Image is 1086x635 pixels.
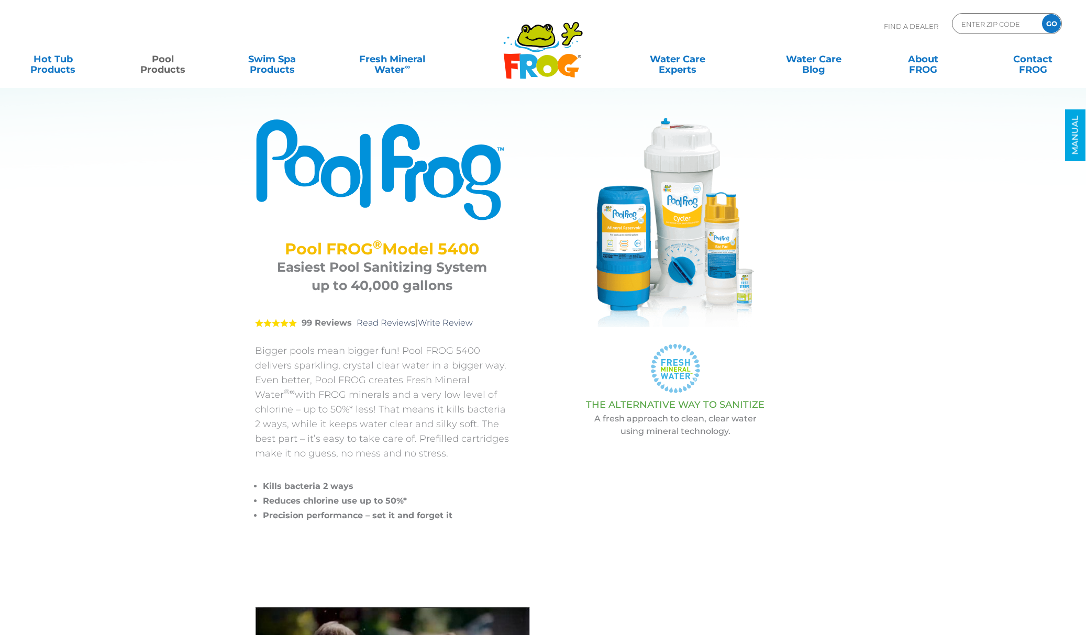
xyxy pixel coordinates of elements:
h2: Pool FROG Model 5400 [268,240,496,258]
sup: ∞ [405,62,410,71]
span: 5 [255,319,297,327]
img: Product Logo [255,118,509,221]
a: Hot TubProducts [10,49,96,70]
sup: ® [373,237,382,252]
a: Water CareExperts [608,49,747,70]
sup: ®∞ [284,387,295,396]
h3: THE ALTERNATIVE WAY TO SANITIZE [535,399,815,410]
p: Find A Dealer [884,13,938,39]
img: Pool FROG 5400 System with chemicals and strips [571,118,780,327]
strong: 99 Reviews [302,318,352,328]
a: Water CareBlog [771,49,857,70]
input: Zip Code Form [960,16,1031,31]
a: PoolProducts [120,49,205,70]
a: Fresh MineralWater∞ [339,49,446,70]
li: Reduces chlorine use up to 50%* [263,494,509,508]
a: Write Review [418,318,473,328]
p: Bigger pools mean bigger fun! Pool FROG 5400 delivers sparkling, crystal clear water in a bigger ... [255,343,509,461]
a: AboutFROG [881,49,966,70]
p: A fresh approach to clean, clear water using mineral technology. [535,413,815,438]
a: ContactFROG [990,49,1076,70]
li: Precision performance – set it and forget it [263,508,509,523]
li: Kills bacteria 2 ways [263,479,509,494]
div: | [255,303,509,343]
a: MANUAL [1065,109,1085,161]
a: Swim SpaProducts [229,49,315,70]
h3: Easiest Pool Sanitizing System up to 40,000 gallons [268,258,496,295]
input: GO [1042,14,1061,33]
a: Read Reviews [357,318,415,328]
